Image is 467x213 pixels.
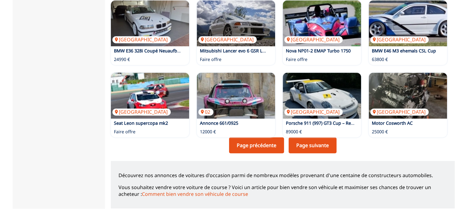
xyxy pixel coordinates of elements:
img: Porsche 911 (997) GT3 Cup – Rennsport mit Wagenpass [283,73,361,119]
img: Motor Cosworth AC [369,73,447,119]
a: BMW E36 328i Coupé Neuaufbau DMSB Wagenpass OMP Zelle[GEOGRAPHIC_DATA] [111,0,189,46]
img: Annonce 661/0925 [197,73,275,119]
p: [GEOGRAPHIC_DATA] [284,36,343,43]
p: [GEOGRAPHIC_DATA] [112,36,171,43]
p: [GEOGRAPHIC_DATA] [284,108,343,115]
a: Porsche 911 (997) GT3 Cup – Rennsport mit Wagenpass [286,120,401,126]
a: Mitsubishi Lancer evo 6 GSR LHD[GEOGRAPHIC_DATA] [197,0,275,46]
img: BMW E46 M3 ehemals CSL Cup [369,0,447,46]
a: Motor Cosworth AC[GEOGRAPHIC_DATA] [369,73,447,119]
p: Faire offre [286,56,307,63]
img: BMW E36 328i Coupé Neuaufbau DMSB Wagenpass OMP Zelle [111,0,189,46]
img: Mitsubishi Lancer evo 6 GSR LHD [197,0,275,46]
img: Nova NP01-2 EMAP Turbo 1750 [283,0,361,46]
a: Porsche 911 (997) GT3 Cup – Rennsport mit Wagenpass[GEOGRAPHIC_DATA] [283,73,361,119]
p: 12000 € [200,129,216,135]
a: Annonce 661/092502 [197,73,275,119]
p: Faire offre [200,56,221,63]
a: Seat Leon supercopa mk2 [114,120,168,126]
a: BMW E46 M3 ehemals CSL Cup [372,48,436,54]
p: [GEOGRAPHIC_DATA] [370,36,429,43]
a: Motor Cosworth AC [372,120,413,126]
p: [GEOGRAPHIC_DATA] [112,108,171,115]
a: Page suivante [289,137,337,153]
a: BMW E36 328i Coupé Neuaufbau DMSB Wagenpass OMP Zelle [114,48,244,54]
p: 89000 € [286,129,302,135]
a: Page précédente [229,137,284,153]
a: Annonce 661/0925 [200,120,238,126]
img: Seat Leon supercopa mk2 [111,73,189,119]
p: [GEOGRAPHIC_DATA] [370,108,429,115]
p: Découvrez nos annonces de voitures d'occasion parmi de nombreux modèles provenant d'une centaine ... [119,172,447,179]
p: Vous souhaitez vendre votre voiture de course ? Voici un article pour bien vendre son véhicule et... [119,184,447,198]
a: Mitsubishi Lancer evo 6 GSR LHD [200,48,269,54]
a: Nova NP01-2 EMAP Turbo 1750[GEOGRAPHIC_DATA] [283,0,361,46]
p: 02 [198,108,213,115]
a: BMW E46 M3 ehemals CSL Cup[GEOGRAPHIC_DATA] [369,0,447,46]
a: Seat Leon supercopa mk2[GEOGRAPHIC_DATA] [111,73,189,119]
p: 25000 € [372,129,388,135]
p: [GEOGRAPHIC_DATA] [198,36,257,43]
p: 63800 € [372,56,388,63]
a: Nova NP01-2 EMAP Turbo 1750 [286,48,351,54]
p: 24990 € [114,56,130,63]
a: Comment bien vendre son véhicule de course [142,191,248,197]
p: Faire offre [114,129,135,135]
